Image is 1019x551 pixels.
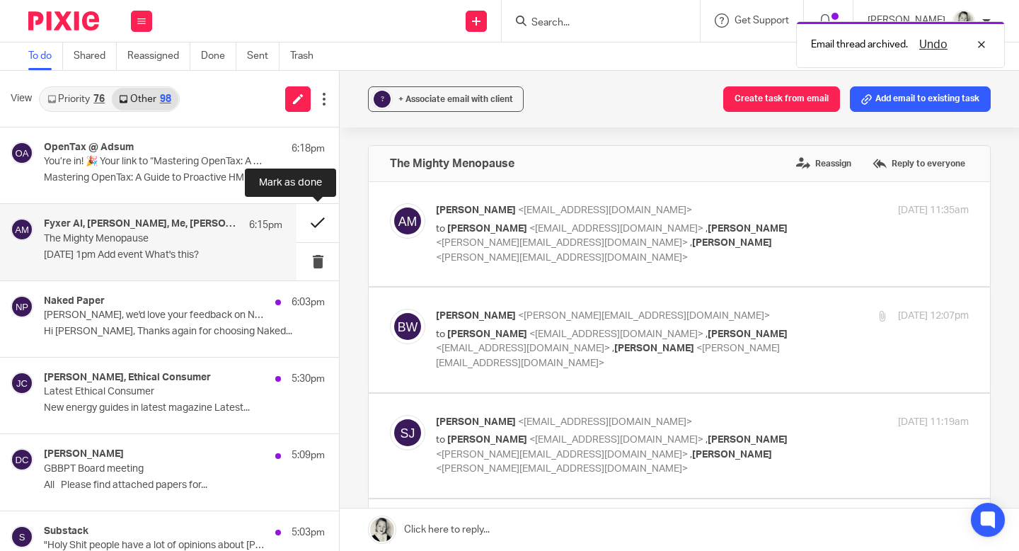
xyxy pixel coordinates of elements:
h4: Fyxer AI, [PERSON_NAME], Me, [PERSON_NAME], [PERSON_NAME] [44,218,242,230]
span: [PERSON_NAME] [447,224,527,234]
p: [DATE] 11:19am [898,415,969,430]
h4: Naked Paper [44,295,105,307]
label: Reassign [793,153,855,174]
p: 6:03pm [292,295,325,309]
label: Reply to everyone [869,153,969,174]
p: New energy guides in latest magazine Latest... [44,402,325,414]
img: DA590EE6-2184-4DF2-A25D-D99FB904303F_1_201_a.jpeg [952,10,975,33]
span: <[PERSON_NAME][EMAIL_ADDRESS][DOMAIN_NAME]> [436,464,688,474]
span: [PERSON_NAME] [692,238,772,248]
button: Create task from email [723,86,840,112]
span: to [436,435,445,445]
span: [PERSON_NAME] [447,435,527,445]
p: Hi [PERSON_NAME], Thanks again for choosing Naked... [44,326,325,338]
p: 5:30pm [292,372,325,386]
img: svg%3E [11,526,33,548]
p: Latest Ethical Consumer [44,386,269,398]
p: [PERSON_NAME], we'd love your feedback on Naked Paper! [44,309,269,322]
h4: [PERSON_NAME] [44,448,124,460]
span: to [436,329,445,339]
img: svg%3E [11,372,33,394]
span: , [706,435,708,445]
div: 76 [93,94,105,104]
span: to [436,224,445,234]
h4: OpenTax @ Adsum [44,142,134,154]
p: 6:18pm [292,142,325,156]
span: <[EMAIL_ADDRESS][DOMAIN_NAME]> [529,224,703,234]
img: svg%3E [11,295,33,318]
span: [PERSON_NAME] [708,435,788,445]
p: [DATE] 12:07pm [898,309,969,324]
span: [PERSON_NAME] [436,417,516,427]
img: svg%3E [390,309,425,344]
p: 6:15pm [249,218,282,232]
p: You’re in! 🎉 Your link to “Mastering OpenTax: A Guide to Proactive HMRC Tax Management” [44,156,269,168]
span: [PERSON_NAME] [436,205,516,215]
a: Done [201,42,236,70]
img: svg%3E [390,203,425,239]
span: + Associate email with client [398,95,513,103]
span: , [690,238,692,248]
span: <[PERSON_NAME][EMAIL_ADDRESS][DOMAIN_NAME]> [436,450,688,460]
img: svg%3E [11,142,33,164]
p: 5:03pm [292,526,325,540]
span: , [706,224,708,234]
p: All Please find attached papers for... [44,479,325,492]
span: <[EMAIL_ADDRESS][DOMAIN_NAME]> [529,329,703,339]
p: Email thread archived. [811,38,908,52]
h4: Substack [44,526,88,538]
p: [DATE] 11:35am [898,203,969,218]
button: ? + Associate email with client [368,86,524,112]
span: [PERSON_NAME] [692,450,772,460]
button: Undo [915,36,952,53]
span: , [706,329,708,339]
a: Trash [290,42,324,70]
span: [PERSON_NAME] [708,329,788,339]
div: ? [374,91,391,108]
span: <[EMAIL_ADDRESS][DOMAIN_NAME]> [518,205,692,215]
span: [PERSON_NAME] [447,329,527,339]
img: svg%3E [11,448,33,471]
span: [PERSON_NAME] [614,343,694,353]
button: Add email to existing task [850,86,991,112]
p: [DATE] 1pm Add event What's this? [44,249,282,261]
img: svg%3E [390,415,425,450]
span: <[PERSON_NAME][EMAIL_ADDRESS][DOMAIN_NAME]> [436,238,688,248]
a: Priority76 [40,88,112,110]
span: <[PERSON_NAME][EMAIL_ADDRESS][DOMAIN_NAME]> [436,253,688,263]
a: Other98 [112,88,178,110]
span: , [612,343,614,353]
span: <[EMAIL_ADDRESS][DOMAIN_NAME]> [518,417,692,427]
span: <[EMAIL_ADDRESS][DOMAIN_NAME]> [529,435,703,445]
div: 98 [160,94,171,104]
p: The Mighty Menopause [44,233,235,245]
img: svg%3E [11,218,33,241]
a: Sent [247,42,280,70]
span: <[EMAIL_ADDRESS][DOMAIN_NAME]> [436,343,610,353]
h4: The Mighty Menopause [390,157,514,171]
span: View [11,91,32,106]
a: Shared [74,42,117,70]
a: Reassigned [127,42,190,70]
span: <[PERSON_NAME][EMAIL_ADDRESS][DOMAIN_NAME]> [518,311,770,321]
p: 5:09pm [292,448,325,462]
h4: [PERSON_NAME], Ethical Consumer [44,372,211,384]
span: [PERSON_NAME] [708,224,788,234]
span: [PERSON_NAME] [436,311,516,321]
a: To do [28,42,63,70]
p: GBBPT Board meeting [44,463,269,475]
img: Pixie [28,11,99,30]
span: , [690,450,692,460]
p: Mastering OpenTax: A Guide to Proactive HMRC... [44,172,325,184]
